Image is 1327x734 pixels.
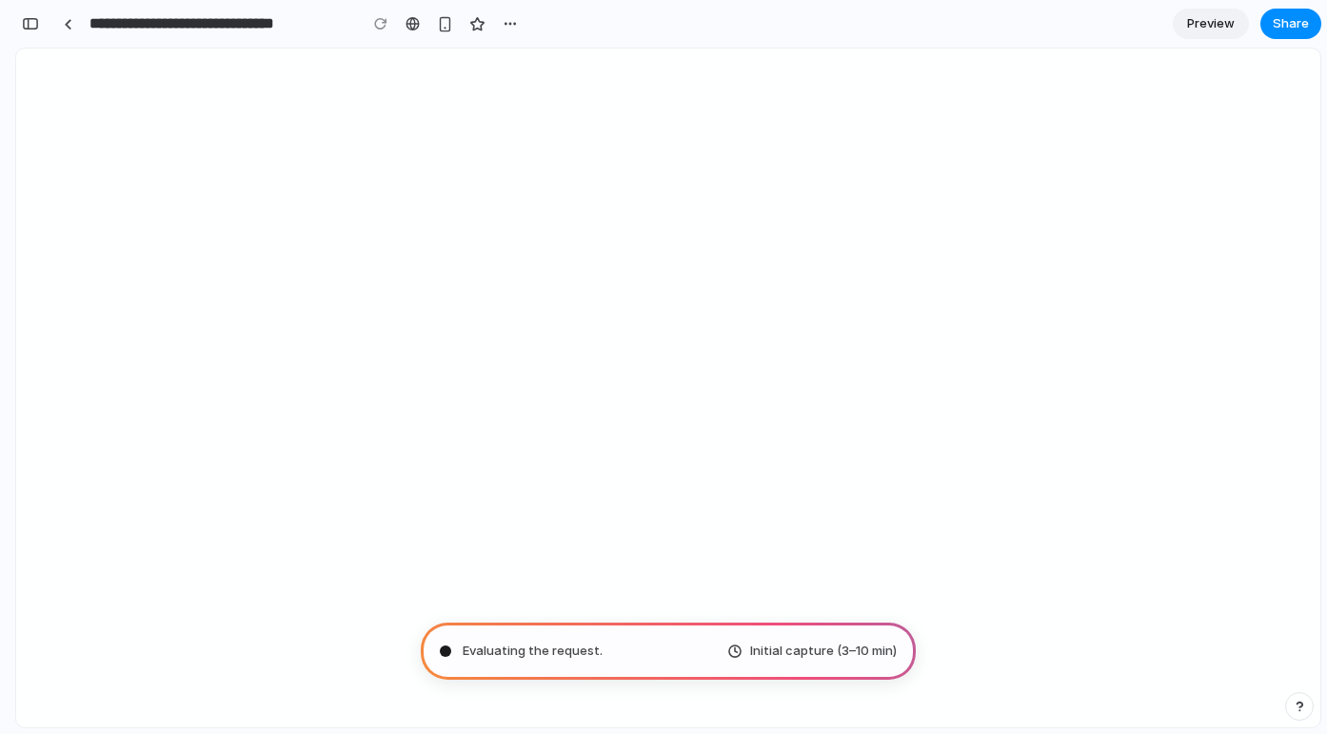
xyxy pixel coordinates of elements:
[463,642,603,661] span: Evaluating the request .
[750,642,897,661] span: Initial capture (3–10 min)
[1260,9,1321,39] button: Share
[1173,9,1249,39] a: Preview
[1187,14,1235,33] span: Preview
[1273,14,1309,33] span: Share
